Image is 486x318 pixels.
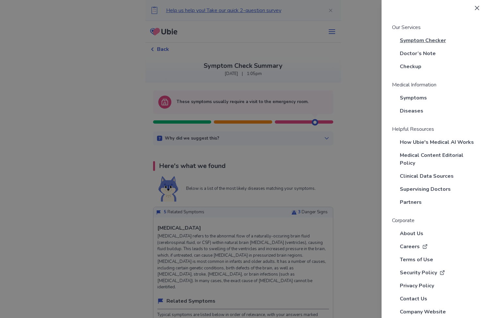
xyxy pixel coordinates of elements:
a: Terms of Use [400,256,433,264]
a: Supervising Doctors [400,185,451,193]
a: About Us [400,230,423,237]
a: Medical Content Editorial Policy [400,151,478,167]
span: Security Policy [400,269,437,277]
a: Diseases [400,107,423,115]
a: Symptom Checker [400,37,446,44]
a: Partners [400,198,422,206]
p: Corporate [392,217,478,224]
p: Helpful Resources [392,125,478,133]
p: Our Services [392,23,478,31]
a: Careers [400,243,428,250]
button: Close [472,3,482,13]
a: Contact Us [400,295,427,303]
a: Security Policy [400,269,445,277]
a: Doctor’s Note [400,50,436,57]
a: Checkup [400,63,421,70]
a: Privacy Policy [400,282,434,290]
p: Medical Information [392,81,478,89]
a: Symptoms [400,94,427,102]
a: How Ubie's Medical AI Works [400,138,474,146]
a: Clinical Data Sources [400,172,454,180]
a: Company Website [400,308,446,316]
span: Careers [400,243,420,250]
